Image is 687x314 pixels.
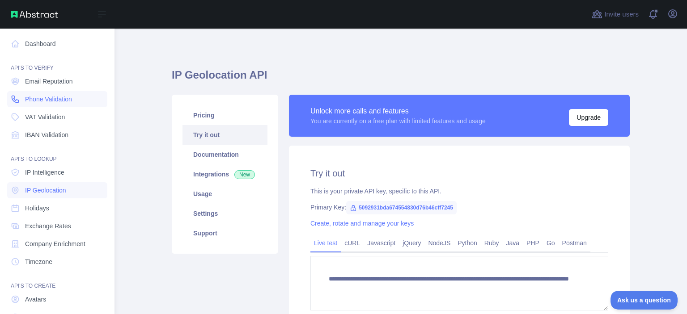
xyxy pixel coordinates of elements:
[25,130,68,139] span: IBAN Validation
[7,254,107,270] a: Timezone
[346,201,457,214] span: 5092931bda674554830d76b46cff7245
[310,236,341,250] a: Live test
[182,184,267,204] a: Usage
[7,36,107,52] a: Dashboard
[341,236,364,250] a: cURL
[7,218,107,234] a: Exchange Rates
[234,170,255,179] span: New
[310,220,414,227] a: Create, rotate and manage your keys
[182,204,267,223] a: Settings
[424,236,454,250] a: NodeJS
[7,182,107,198] a: IP Geolocation
[25,222,71,230] span: Exchange Rates
[7,272,107,289] div: API'S TO CREATE
[310,106,486,117] div: Unlock more calls and features
[7,291,107,307] a: Avatars
[523,236,543,250] a: PHP
[7,145,107,163] div: API'S TO LOOKUP
[182,145,267,164] a: Documentation
[399,236,424,250] a: jQuery
[503,236,523,250] a: Java
[310,187,608,196] div: This is your private API key, specific to this API.
[25,95,72,104] span: Phone Validation
[7,200,107,216] a: Holidays
[25,77,73,86] span: Email Reputation
[310,167,608,180] h2: Try it out
[7,91,107,107] a: Phone Validation
[7,109,107,125] a: VAT Validation
[25,113,65,121] span: VAT Validation
[182,164,267,184] a: Integrations New
[481,236,503,250] a: Ruby
[7,54,107,71] div: API'S TO VERIFY
[7,164,107,180] a: IP Intelligence
[611,291,678,310] iframe: Toggle Customer Support
[182,125,267,145] a: Try it out
[11,11,58,18] img: Abstract API
[25,168,64,177] span: IP Intelligence
[7,127,107,143] a: IBAN Validation
[604,9,639,20] span: Invite users
[25,204,49,213] span: Holidays
[25,239,85,248] span: Company Enrichment
[364,236,399,250] a: Javascript
[25,295,46,304] span: Avatars
[590,7,640,21] button: Invite users
[182,223,267,243] a: Support
[559,236,590,250] a: Postman
[182,105,267,125] a: Pricing
[310,117,486,126] div: You are currently on a free plan with limited features and usage
[172,68,630,89] h1: IP Geolocation API
[454,236,481,250] a: Python
[543,236,559,250] a: Go
[310,203,608,212] div: Primary Key:
[569,109,608,126] button: Upgrade
[7,236,107,252] a: Company Enrichment
[25,186,66,195] span: IP Geolocation
[7,73,107,89] a: Email Reputation
[25,257,52,266] span: Timezone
